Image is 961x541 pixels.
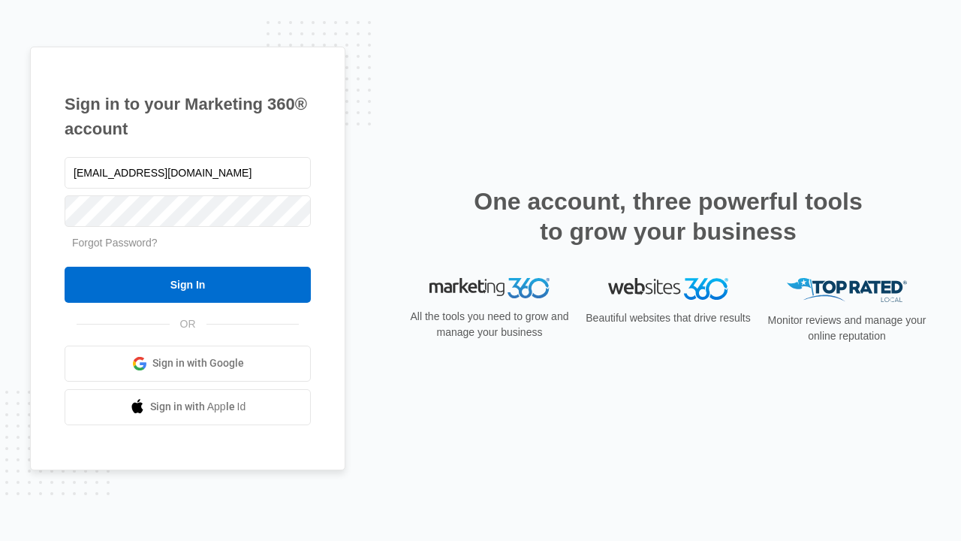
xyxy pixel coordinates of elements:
[65,389,311,425] a: Sign in with Apple Id
[170,316,206,332] span: OR
[150,399,246,415] span: Sign in with Apple Id
[584,310,752,326] p: Beautiful websites that drive results
[65,346,311,382] a: Sign in with Google
[65,92,311,141] h1: Sign in to your Marketing 360® account
[72,237,158,249] a: Forgot Password?
[763,313,931,344] p: Monitor reviews and manage your online reputation
[65,157,311,189] input: Email
[787,278,907,303] img: Top Rated Local
[405,309,574,340] p: All the tools you need to grow and manage your business
[429,278,550,299] img: Marketing 360
[469,186,867,246] h2: One account, three powerful tools to grow your business
[608,278,728,300] img: Websites 360
[65,267,311,303] input: Sign In
[152,355,244,371] span: Sign in with Google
